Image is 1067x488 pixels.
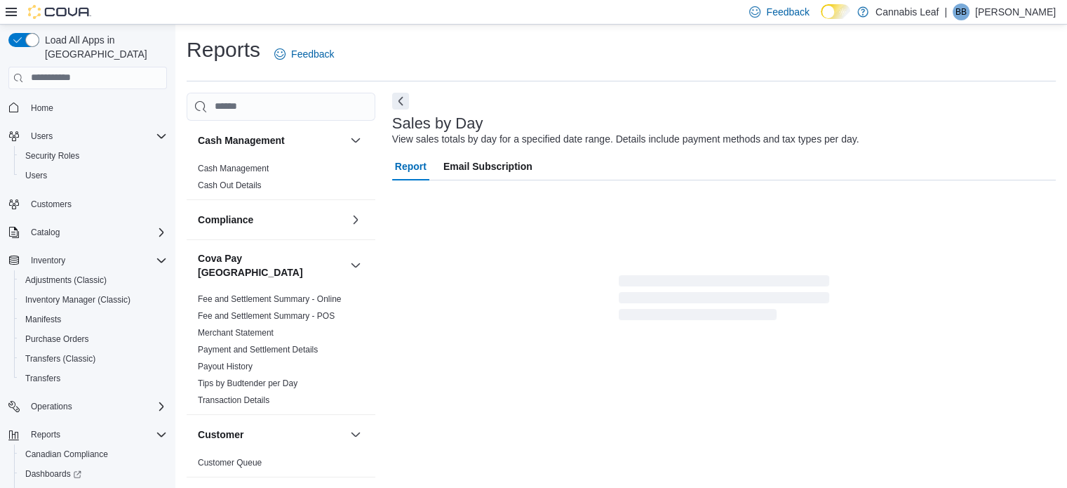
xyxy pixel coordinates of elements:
[187,160,375,199] div: Cash Management
[20,311,67,328] a: Manifests
[3,425,173,444] button: Reports
[198,310,335,322] span: Fee and Settlement Summary - POS
[198,251,344,279] button: Cova Pay [GEOGRAPHIC_DATA]
[31,429,60,440] span: Reports
[25,398,78,415] button: Operations
[20,370,167,387] span: Transfers
[28,5,91,19] img: Cova
[20,466,167,482] span: Dashboards
[198,133,285,147] h3: Cash Management
[198,395,269,405] a: Transaction Details
[3,397,173,416] button: Operations
[25,468,81,480] span: Dashboards
[875,4,939,20] p: Cannabis Leaf
[198,311,335,321] a: Fee and Settlement Summary - POS
[198,294,342,304] a: Fee and Settlement Summary - Online
[14,349,173,369] button: Transfers (Classic)
[25,100,59,117] a: Home
[31,131,53,142] span: Users
[20,446,114,463] a: Canadian Compliance
[198,395,269,406] span: Transaction Details
[395,152,427,180] span: Report
[25,373,60,384] span: Transfers
[198,378,297,389] span: Tips by Budtender per Day
[198,428,344,442] button: Customer
[25,449,108,460] span: Canadian Compliance
[347,132,364,149] button: Cash Management
[31,103,53,114] span: Home
[198,294,342,305] span: Fee and Settlement Summary - Online
[198,361,253,372] span: Payout History
[20,311,167,328] span: Manifests
[25,196,77,213] a: Customers
[198,327,274,338] span: Merchant Statement
[20,272,167,289] span: Adjustments (Classic)
[821,19,821,20] span: Dark Mode
[20,147,167,164] span: Security Roles
[25,195,167,213] span: Customers
[975,4,1056,20] p: [PERSON_NAME]
[14,146,173,166] button: Security Roles
[14,329,173,349] button: Purchase Orders
[25,275,107,286] span: Adjustments (Classic)
[25,150,79,161] span: Security Roles
[25,128,167,145] span: Users
[14,310,173,329] button: Manifests
[20,167,53,184] a: Users
[187,36,260,64] h1: Reports
[3,98,173,118] button: Home
[14,166,173,185] button: Users
[25,224,167,241] span: Catalog
[20,446,167,463] span: Canadian Compliance
[198,345,318,355] a: Payment and Settlement Details
[20,291,136,308] a: Inventory Manager (Classic)
[20,331,95,348] a: Purchase Orders
[20,331,167,348] span: Purchase Orders
[3,251,173,270] button: Inventory
[821,4,850,19] input: Dark Mode
[198,457,262,468] span: Customer Queue
[25,426,167,443] span: Reports
[20,147,85,164] a: Security Roles
[20,466,87,482] a: Dashboards
[198,458,262,468] a: Customer Queue
[20,167,167,184] span: Users
[198,163,269,174] span: Cash Management
[20,291,167,308] span: Inventory Manager (Classic)
[198,378,297,388] a: Tips by Budtender per Day
[198,180,262,191] span: Cash Out Details
[347,257,364,274] button: Cova Pay [GEOGRAPHIC_DATA]
[392,93,409,110] button: Next
[20,272,112,289] a: Adjustments (Classic)
[25,99,167,117] span: Home
[31,227,60,238] span: Catalog
[14,369,173,388] button: Transfers
[39,33,167,61] span: Load All Apps in [GEOGRAPHIC_DATA]
[619,278,829,323] span: Loading
[392,115,483,132] h3: Sales by Day
[3,126,173,146] button: Users
[25,128,58,145] button: Users
[953,4,969,20] div: Bobby Bassi
[25,294,130,305] span: Inventory Manager (Classic)
[198,180,262,190] a: Cash Out Details
[3,223,173,242] button: Catalog
[291,47,334,61] span: Feedback
[25,426,66,443] button: Reports
[443,152,532,180] span: Email Subscription
[25,252,71,269] button: Inventory
[347,426,364,443] button: Customer
[198,328,274,338] a: Merchant Statement
[31,255,65,266] span: Inventory
[347,211,364,228] button: Compliance
[14,444,173,464] button: Canadian Compliance
[198,428,243,442] h3: Customer
[14,290,173,310] button: Inventory Manager (Classic)
[25,170,47,181] span: Users
[25,353,95,364] span: Transfers (Classic)
[187,291,375,414] div: Cova Pay [GEOGRAPHIC_DATA]
[766,5,809,19] span: Feedback
[31,199,72,210] span: Customers
[955,4,967,20] span: BB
